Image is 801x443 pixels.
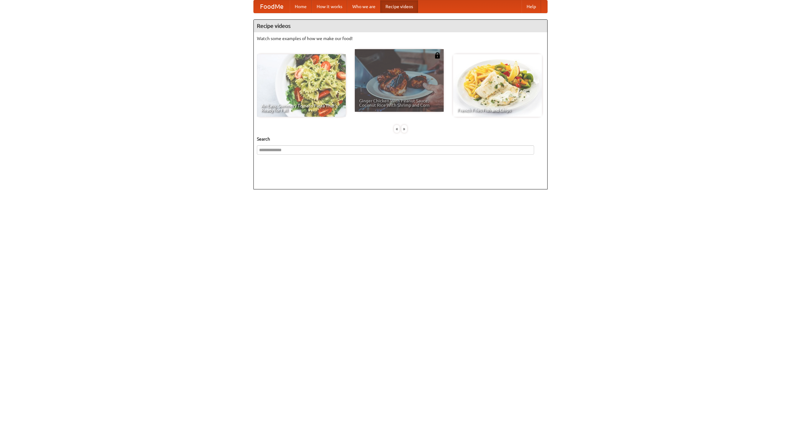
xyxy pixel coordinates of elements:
[254,0,290,13] a: FoodMe
[257,54,346,117] a: An Easy, Summery Tomato Pasta That's Ready for Fall
[401,125,407,133] div: »
[261,104,341,112] span: An Easy, Summery Tomato Pasta That's Ready for Fall
[257,136,544,142] h5: Search
[522,0,541,13] a: Help
[257,35,544,42] p: Watch some examples of how we make our food!
[290,0,312,13] a: Home
[347,0,380,13] a: Who we are
[457,108,538,112] span: French Fries Fish and Chips
[380,0,418,13] a: Recipe videos
[312,0,347,13] a: How it works
[254,20,547,32] h4: Recipe videos
[394,125,400,133] div: «
[453,54,542,117] a: French Fries Fish and Chips
[434,52,441,59] img: 483408.png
